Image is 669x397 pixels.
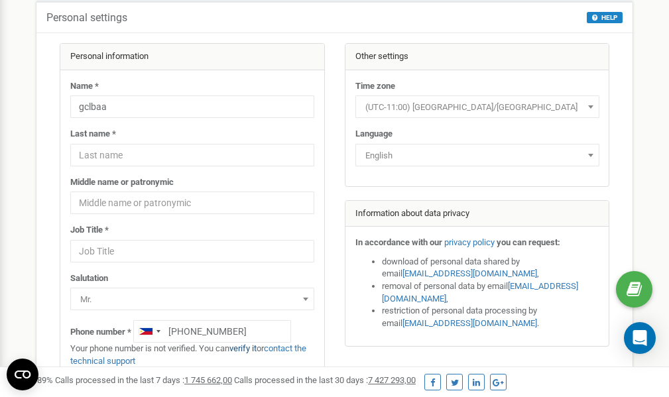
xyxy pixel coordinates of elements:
[345,44,609,70] div: Other settings
[345,201,609,227] div: Information about data privacy
[134,321,164,342] div: Telephone country code
[382,256,599,280] li: download of personal data shared by email ,
[70,288,314,310] span: Mr.
[402,268,537,278] a: [EMAIL_ADDRESS][DOMAIN_NAME]
[70,272,108,285] label: Salutation
[70,343,314,367] p: Your phone number is not verified. You can or
[444,237,495,247] a: privacy policy
[360,146,595,165] span: English
[70,192,314,214] input: Middle name or patronymic
[70,224,109,237] label: Job Title *
[70,80,99,93] label: Name *
[360,98,595,117] span: (UTC-11:00) Pacific/Midway
[382,305,599,329] li: restriction of personal data processing by email .
[70,176,174,189] label: Middle name or patronymic
[133,320,291,343] input: +1-800-555-55-55
[70,343,306,366] a: contact the technical support
[368,375,416,385] u: 7 427 293,00
[46,12,127,24] h5: Personal settings
[382,281,578,304] a: [EMAIL_ADDRESS][DOMAIN_NAME]
[355,144,599,166] span: English
[75,290,310,309] span: Mr.
[55,375,232,385] span: Calls processed in the last 7 days :
[184,375,232,385] u: 1 745 662,00
[70,144,314,166] input: Last name
[7,359,38,390] button: Open CMP widget
[355,80,395,93] label: Time zone
[382,280,599,305] li: removal of personal data by email ,
[497,237,560,247] strong: you can request:
[70,240,314,262] input: Job Title
[402,318,537,328] a: [EMAIL_ADDRESS][DOMAIN_NAME]
[70,128,116,141] label: Last name *
[355,128,393,141] label: Language
[60,44,324,70] div: Personal information
[234,375,416,385] span: Calls processed in the last 30 days :
[355,95,599,118] span: (UTC-11:00) Pacific/Midway
[587,12,623,23] button: HELP
[229,343,257,353] a: verify it
[70,326,131,339] label: Phone number *
[624,322,656,354] div: Open Intercom Messenger
[70,95,314,118] input: Name
[355,237,442,247] strong: In accordance with our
